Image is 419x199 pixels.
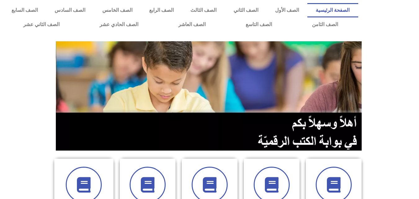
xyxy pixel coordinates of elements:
a: الصف العاشر [158,17,225,32]
a: الصف الثاني عشر [3,17,79,32]
a: الصف الرابع [141,3,182,17]
a: الصف الأول [267,3,307,17]
a: الصف الثالث [182,3,225,17]
a: الصف الحادي عشر [79,17,158,32]
a: الصف الثاني [225,3,267,17]
a: الصف التاسع [225,17,292,32]
a: الصف الثامن [292,17,358,32]
a: الصف السادس [46,3,94,17]
a: الصف السابع [3,3,46,17]
a: الصف الخامس [94,3,141,17]
a: الصفحة الرئيسية [307,3,358,17]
